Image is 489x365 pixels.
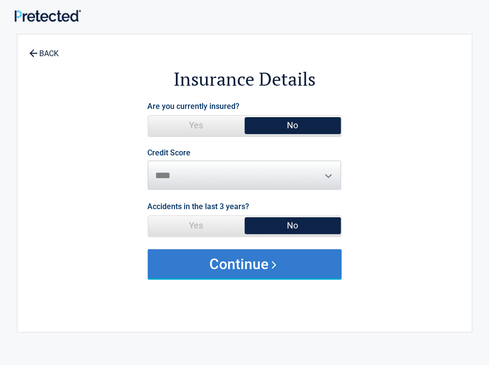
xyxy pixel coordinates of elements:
label: Are you currently insured? [148,100,240,113]
span: Yes [148,216,245,235]
span: Yes [148,116,245,135]
a: BACK [27,41,61,58]
button: Continue [148,249,342,278]
h2: Insurance Details [71,67,419,91]
label: Credit Score [148,149,191,157]
img: Main Logo [15,10,81,22]
label: Accidents in the last 3 years? [148,200,250,213]
span: No [245,116,341,135]
span: No [245,216,341,235]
